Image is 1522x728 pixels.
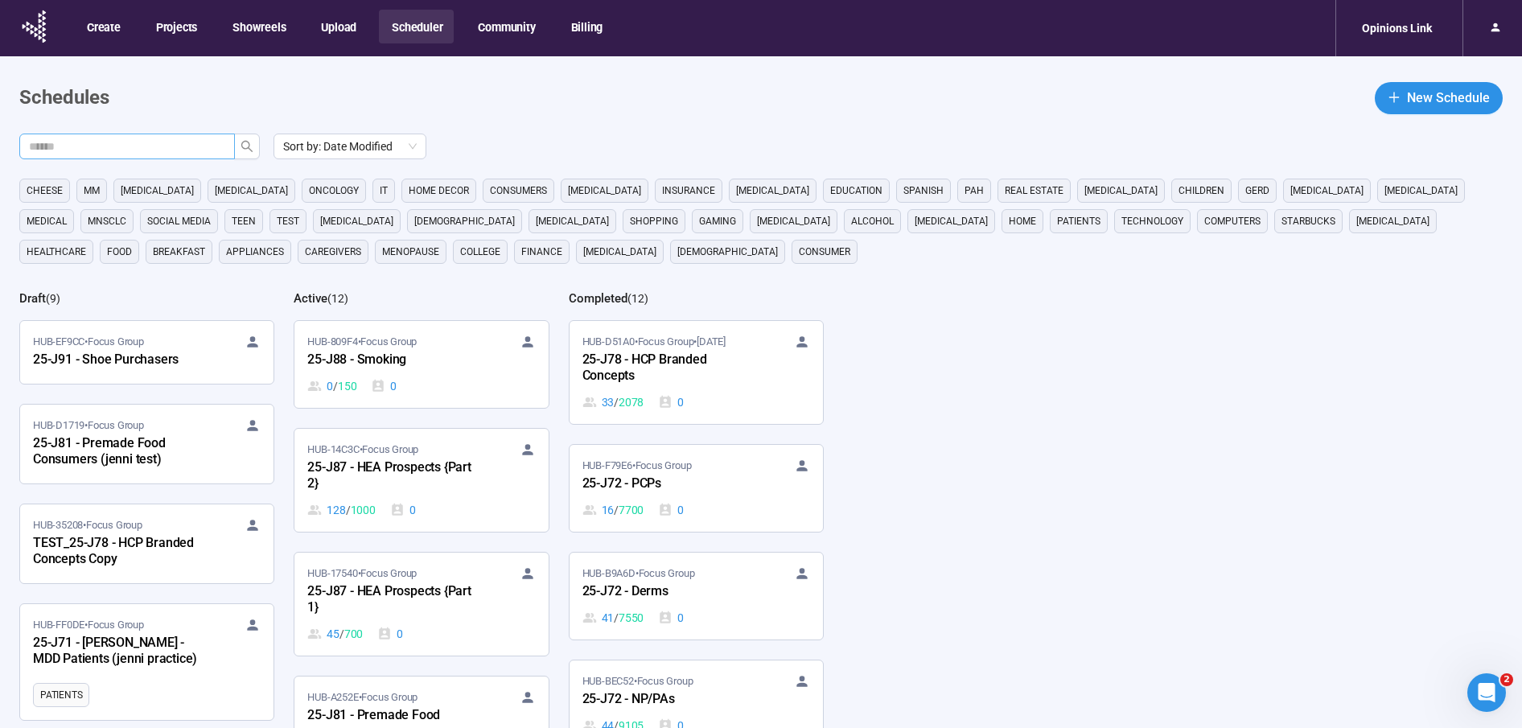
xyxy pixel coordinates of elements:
[27,244,86,260] span: healthcare
[121,183,194,199] span: [MEDICAL_DATA]
[627,292,648,305] span: ( 12 )
[380,183,388,199] span: it
[241,140,253,153] span: search
[583,244,656,260] span: [MEDICAL_DATA]
[582,458,692,474] span: HUB-F79E6 • Focus Group
[558,10,615,43] button: Billing
[46,292,60,305] span: ( 9 )
[619,393,644,411] span: 2078
[1407,88,1490,108] span: New Schedule
[582,609,644,627] div: 41
[84,183,100,199] span: MM
[658,393,684,411] div: 0
[33,533,210,570] div: TEST_25-J78 - HCP Branded Concepts Copy
[333,377,338,395] span: /
[619,609,644,627] span: 7550
[1388,91,1401,104] span: plus
[658,501,684,519] div: 0
[1281,213,1335,229] span: starbucks
[582,566,695,582] span: HUB-B9A6D • Focus Group
[414,213,515,229] span: [DEMOGRAPHIC_DATA]
[33,517,142,533] span: HUB-35208 • Focus Group
[830,183,882,199] span: education
[390,501,416,519] div: 0
[582,350,759,387] div: 25-J78 - HCP Branded Concepts
[107,244,132,260] span: Food
[344,625,363,643] span: 700
[409,183,469,199] span: home decor
[799,244,850,260] span: consumer
[19,291,46,306] h2: Draft
[294,553,548,656] a: HUB-17540•Focus Group25-J87 - HEA Prospects {Part 1}45 / 7000
[294,429,548,532] a: HUB-14C3C•Focus Group25-J87 - HEA Prospects {Part 2}128 / 10000
[307,705,484,726] div: 25-J81 - Premade Food
[582,334,726,350] span: HUB-D51A0 • Focus Group •
[757,213,830,229] span: [MEDICAL_DATA]
[307,458,484,495] div: 25-J87 - HEA Prospects {Part 2}
[19,83,109,113] h1: Schedules
[568,183,641,199] span: [MEDICAL_DATA]
[338,377,356,395] span: 150
[582,689,759,710] div: 25-J72 - NP/PAs
[570,553,823,640] a: HUB-B9A6D•Focus Group25-J72 - Derms41 / 75500
[309,183,359,199] span: oncology
[736,183,809,199] span: [MEDICAL_DATA]
[33,633,210,670] div: 25-J71 - [PERSON_NAME] - MDD Patients (jenni practice)
[377,625,403,643] div: 0
[307,442,418,458] span: HUB-14C3C • Focus Group
[619,501,644,519] span: 7700
[320,213,393,229] span: [MEDICAL_DATA]
[521,244,562,260] span: finance
[1121,213,1183,229] span: technology
[20,504,274,583] a: HUB-35208•Focus GroupTEST_25-J78 - HCP Branded Concepts Copy
[33,334,144,350] span: HUB-EF9CC • Focus Group
[570,445,823,532] a: HUB-F79E6•Focus Group25-J72 - PCPs16 / 77000
[1204,213,1261,229] span: computers
[307,501,375,519] div: 128
[33,617,144,633] span: HUB-FF0DE • Focus Group
[20,321,274,384] a: HUB-EF9CC•Focus Group25-J91 - Shoe Purchasers
[614,501,619,519] span: /
[1084,183,1158,199] span: [MEDICAL_DATA]
[277,213,299,229] span: Test
[327,292,348,305] span: ( 12 )
[220,10,297,43] button: Showreels
[346,501,351,519] span: /
[88,213,126,229] span: mnsclc
[294,291,327,306] h2: Active
[1375,82,1503,114] button: plusNew Schedule
[582,673,693,689] span: HUB-BEC52 • Focus Group
[307,689,418,705] span: HUB-A252E • Focus Group
[465,10,546,43] button: Community
[305,244,361,260] span: caregivers
[536,213,609,229] span: [MEDICAL_DATA]
[614,609,619,627] span: /
[658,609,684,627] div: 0
[677,244,778,260] span: [DEMOGRAPHIC_DATA]
[1179,183,1224,199] span: children
[1005,183,1063,199] span: real estate
[40,687,82,703] span: Patients
[147,213,211,229] span: social media
[1384,183,1458,199] span: [MEDICAL_DATA]
[965,183,984,199] span: PAH
[307,582,484,619] div: 25-J87 - HEA Prospects {Part 1}
[27,213,67,229] span: medical
[662,183,715,199] span: Insurance
[20,604,274,720] a: HUB-FF0DE•Focus Group25-J71 - [PERSON_NAME] - MDD Patients (jenni practice)Patients
[232,213,256,229] span: Teen
[307,334,417,350] span: HUB-809F4 • Focus Group
[1467,673,1506,712] iframe: Intercom live chat
[308,10,368,43] button: Upload
[460,244,500,260] span: college
[570,321,823,424] a: HUB-D51A0•Focus Group•[DATE]25-J78 - HCP Branded Concepts33 / 20780
[33,434,210,471] div: 25-J81 - Premade Food Consumers (jenni test)
[283,134,417,158] span: Sort by: Date Modified
[382,244,439,260] span: menopause
[339,625,344,643] span: /
[74,10,132,43] button: Create
[490,183,547,199] span: consumers
[697,335,726,348] time: [DATE]
[226,244,284,260] span: appliances
[915,213,988,229] span: [MEDICAL_DATA]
